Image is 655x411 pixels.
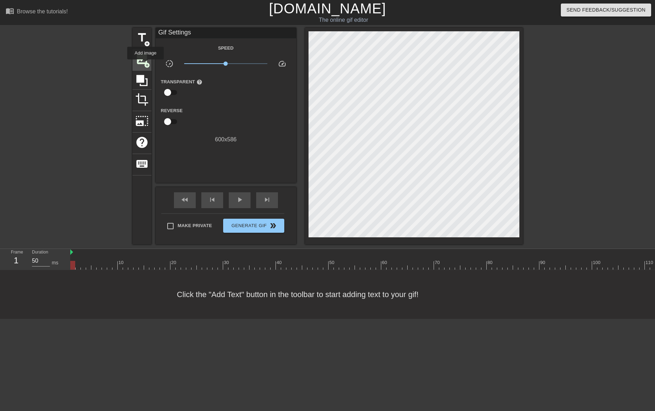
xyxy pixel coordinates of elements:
span: skip_next [263,195,271,204]
span: speed [278,59,286,68]
a: Browse the tutorials! [6,7,68,18]
div: 90 [540,259,546,266]
div: ms [52,259,58,266]
a: [DOMAIN_NAME] [269,1,386,16]
div: 40 [277,259,283,266]
label: Transparent [161,78,202,85]
span: skip_previous [208,195,216,204]
span: crop [135,93,149,106]
span: help [196,79,202,85]
span: add_circle [144,41,150,47]
span: help [135,136,149,149]
label: Speed [218,45,233,52]
div: 600 x 586 [156,135,296,144]
div: Gif Settings [156,28,296,38]
span: title [135,31,149,44]
div: 80 [487,259,494,266]
span: slow_motion_video [165,59,174,68]
span: photo_size_select_large [135,114,149,128]
div: 1 [11,254,21,267]
div: 100 [593,259,602,266]
span: menu_book [6,7,14,15]
span: Generate Gif [226,221,281,230]
span: keyboard [135,157,149,171]
div: 60 [382,259,388,266]
span: double_arrow [269,221,277,230]
div: Frame [6,249,27,269]
button: Send Feedback/Suggestion [561,4,651,17]
div: 30 [224,259,230,266]
span: image [135,52,149,66]
div: 110 [646,259,654,266]
div: 20 [171,259,177,266]
span: Make Private [178,222,212,229]
span: play_arrow [235,195,244,204]
div: The online gif editor [222,16,465,24]
label: Duration [32,250,48,255]
div: 70 [435,259,441,266]
span: fast_rewind [181,195,189,204]
span: add_circle [144,62,150,68]
button: Generate Gif [223,219,284,233]
label: Reverse [161,107,183,114]
div: Browse the tutorials! [17,8,68,14]
div: 10 [118,259,125,266]
div: 50 [329,259,336,266]
span: Send Feedback/Suggestion [566,6,646,14]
